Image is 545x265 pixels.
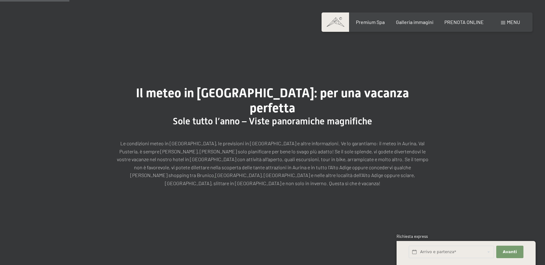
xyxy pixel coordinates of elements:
[396,19,433,25] a: Galleria immagini
[444,19,484,25] a: PRENOTA ONLINE
[397,234,428,239] span: Richiesta express
[116,139,429,187] p: Le condizioni meteo in [GEOGRAPHIC_DATA], le previsioni in [GEOGRAPHIC_DATA] e altre informazioni...
[136,86,409,115] span: Il meteo in [GEOGRAPHIC_DATA]: per una vacanza perfetta
[507,19,520,25] span: Menu
[496,246,523,258] button: Avanti
[214,172,215,178] a: ,
[173,116,372,127] span: Sole tutto l’anno – Viste panoramiche magnifiche
[356,19,385,25] a: Premium Spa
[503,249,517,255] span: Avanti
